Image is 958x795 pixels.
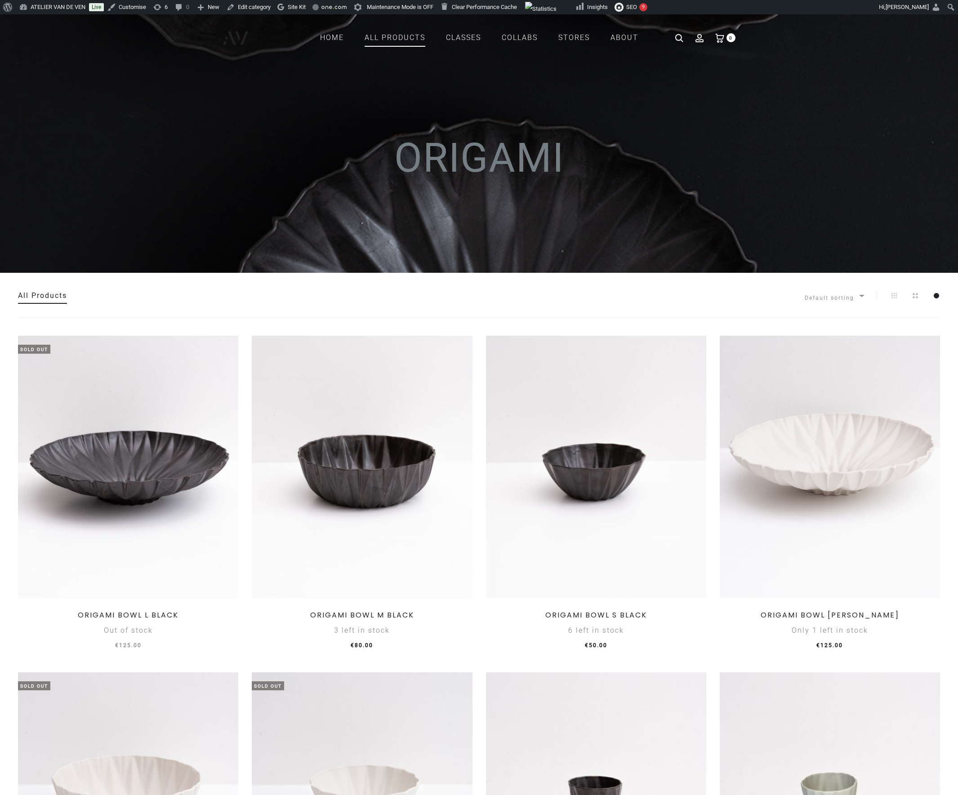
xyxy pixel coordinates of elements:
span: SEO [626,4,637,10]
span: 50.00 [585,642,607,648]
img: ORIGAMI BOWL M BLACK [252,336,472,598]
a: COLLABS [502,30,538,45]
a: CLASSES [446,30,481,45]
img: ATELIER VAN DE VEN [223,31,249,45]
span: 80.00 [351,642,373,648]
span: [PERSON_NAME] [886,4,929,10]
div: Out of stock [18,623,238,638]
span: € [115,642,119,648]
a: ORIGAMI BOWL [PERSON_NAME] [761,610,899,620]
span: € [585,642,589,648]
span: Sold Out [18,345,50,354]
span: 125.00 [115,642,142,648]
a: ORIGAMI BOWL M BLACK [310,610,414,620]
span: Default sorting [805,291,863,300]
span: Site Kit [288,4,306,10]
a: All Products [18,291,67,300]
img: ORIGAMI BOWL L WHITE [720,336,940,598]
a: ABOUT [610,30,638,45]
div: 9 [639,3,647,11]
a: Home [320,30,344,45]
span: € [816,642,820,648]
img: Views over 48 hours. Click for more Jetpack Stats. [525,2,557,16]
span: 0 [726,33,735,42]
div: 3 left in stock [252,623,472,638]
img: ORIGAMI BOWL S BLACK [486,336,706,598]
h1: ORIGAMI [18,138,940,194]
a: All products [365,30,425,45]
a: 0 [715,33,724,42]
span: Sold Out [252,681,284,690]
span: Sold Out [18,681,50,690]
a: Live [89,3,104,11]
img: ORIGAMI BOWL L BLACK [18,336,238,598]
a: ORIGAMI BOWL S BLACK [545,610,647,620]
div: Only 1 left in stock [720,623,940,638]
a: STORES [558,30,590,45]
img: One.com [321,6,347,9]
span: 125.00 [816,642,843,648]
a: Sold Out [18,336,238,598]
div: 6 left in stock [486,623,706,638]
span: Default sorting [805,291,863,306]
span: € [351,642,355,648]
a: ORIGAMI BOWL L BLACK [78,610,178,620]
